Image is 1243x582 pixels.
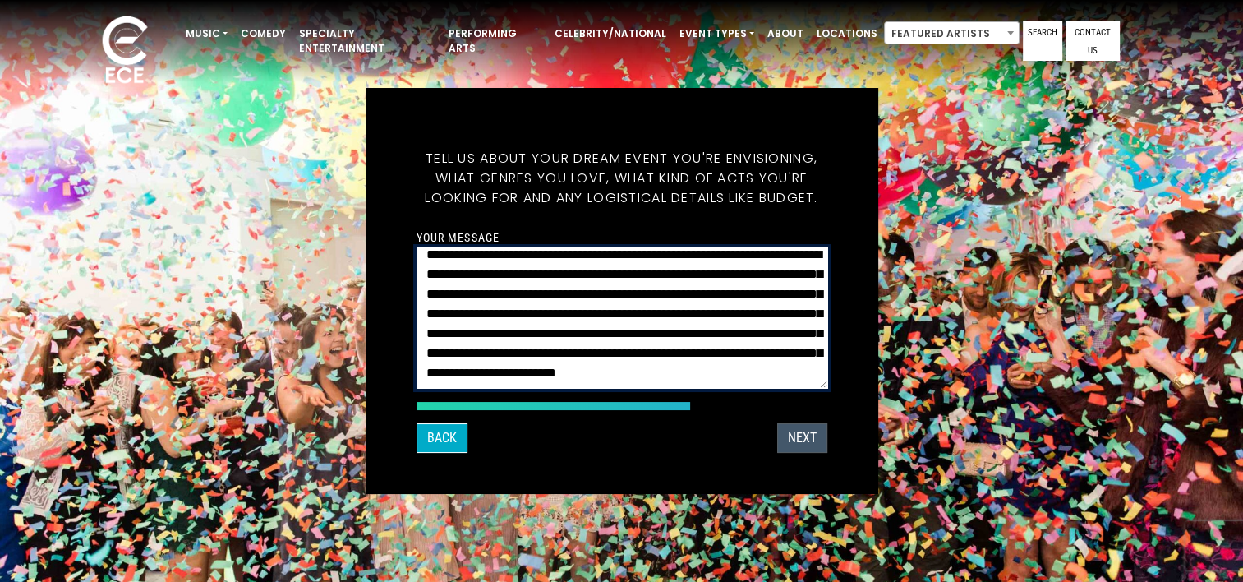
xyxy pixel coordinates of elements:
[548,20,673,48] a: Celebrity/National
[885,22,1019,45] span: Featured Artists
[417,230,500,245] label: Your message
[884,21,1020,44] span: Featured Artists
[761,20,810,48] a: About
[417,129,827,228] h5: Tell us about your dream event you're envisioning, what genres you love, what kind of acts you're...
[777,423,827,453] button: Next
[1023,21,1062,61] a: Search
[84,12,166,91] img: ece_new_logo_whitev2-1.png
[179,20,234,48] a: Music
[234,20,292,48] a: Comedy
[292,20,442,62] a: Specialty Entertainment
[1066,21,1120,61] a: Contact Us
[810,20,884,48] a: Locations
[442,20,548,62] a: Performing Arts
[417,423,467,453] button: Back
[673,20,761,48] a: Event Types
